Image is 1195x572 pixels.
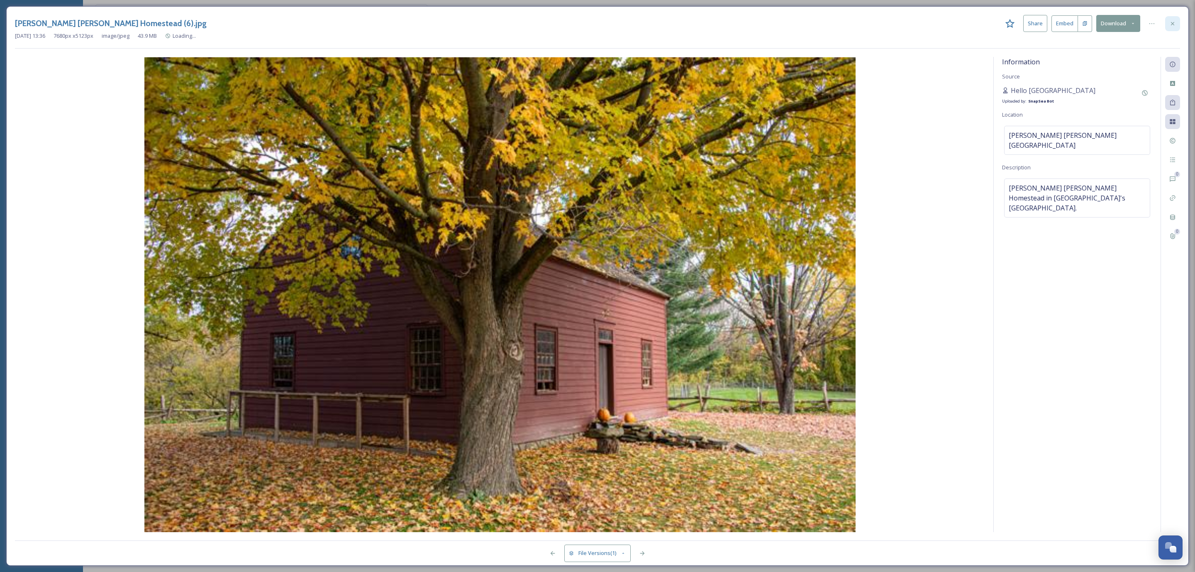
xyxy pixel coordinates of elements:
span: [DATE] 13:36 [15,32,45,40]
button: File Versions(1) [564,545,631,562]
h3: [PERSON_NAME] [PERSON_NAME] Homestead (6).jpg [15,17,207,29]
span: image/jpeg [102,32,129,40]
span: Information [1002,57,1040,66]
span: Source [1002,73,1020,80]
button: Open Chat [1158,535,1183,560]
button: Share [1023,15,1047,32]
span: 43.9 MB [138,32,157,40]
img: 3050c7b6-c718-46b6-a54a-b3d64710a726.jpg [15,57,985,532]
span: 7680 px x 5123 px [54,32,93,40]
button: Download [1096,15,1140,32]
span: Description [1002,164,1031,171]
strong: SnapSea Bot [1028,98,1054,104]
span: Hello [GEOGRAPHIC_DATA] [1011,86,1095,95]
div: 0 [1174,229,1180,235]
span: Uploaded by: [1002,98,1027,104]
button: Embed [1051,15,1078,32]
span: [PERSON_NAME] [PERSON_NAME][GEOGRAPHIC_DATA] [1009,130,1146,150]
span: [PERSON_NAME] [PERSON_NAME] Homestead in [GEOGRAPHIC_DATA]'s [GEOGRAPHIC_DATA]. [1009,183,1146,213]
span: Location [1002,111,1023,118]
span: Loading... [173,32,196,39]
div: 0 [1174,171,1180,177]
